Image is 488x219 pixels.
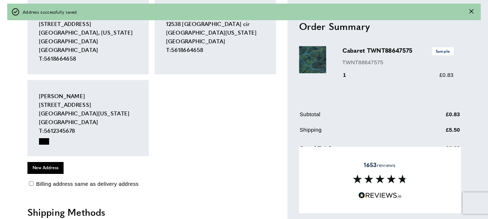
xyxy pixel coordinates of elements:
input: Billing address same as delivery address [29,181,34,186]
button: New Address [27,162,64,174]
span: Sample [432,47,454,55]
a: 5618664658 [171,46,203,53]
div: 1 [342,71,357,79]
img: Cabaret TWNT88647575 [299,46,326,73]
td: Shipping [300,126,410,140]
a: 5618664658 [44,54,76,62]
button: [PERSON_NAME][STREET_ADDRESS][GEOGRAPHIC_DATA][US_STATE][GEOGRAPHIC_DATA]T:5612345678 [39,138,49,145]
a: 5612345678 [44,127,75,134]
td: £5.50 [410,126,460,140]
h3: Cabaret TWNT88647575 [342,46,454,55]
span: Billing address same as delivery address [36,181,139,187]
td: Subtotal [300,110,410,124]
img: Reviews section [353,175,407,183]
span: reviews [364,161,396,168]
strong: 1653 [364,161,376,169]
span: £0.83 [439,72,453,78]
img: Reviews.io 5 stars [358,192,402,199]
h2: Shipping Methods [27,206,276,219]
td: £6.33 [410,143,460,158]
span: [PERSON_NAME] 12538 [GEOGRAPHIC_DATA] cir [GEOGRAPHIC_DATA][US_STATE] [GEOGRAPHIC_DATA] T: [166,11,257,53]
h2: Order Summary [299,19,461,32]
span: Address successfully saved. [23,8,78,15]
td: £0.83 [410,110,460,124]
span: [PERSON_NAME] [STREET_ADDRESS] [GEOGRAPHIC_DATA][US_STATE] [GEOGRAPHIC_DATA] T: [39,92,130,134]
p: TWNT88647575 [342,58,454,66]
td: Grand Total [300,143,410,158]
button: Close message [469,8,474,15]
